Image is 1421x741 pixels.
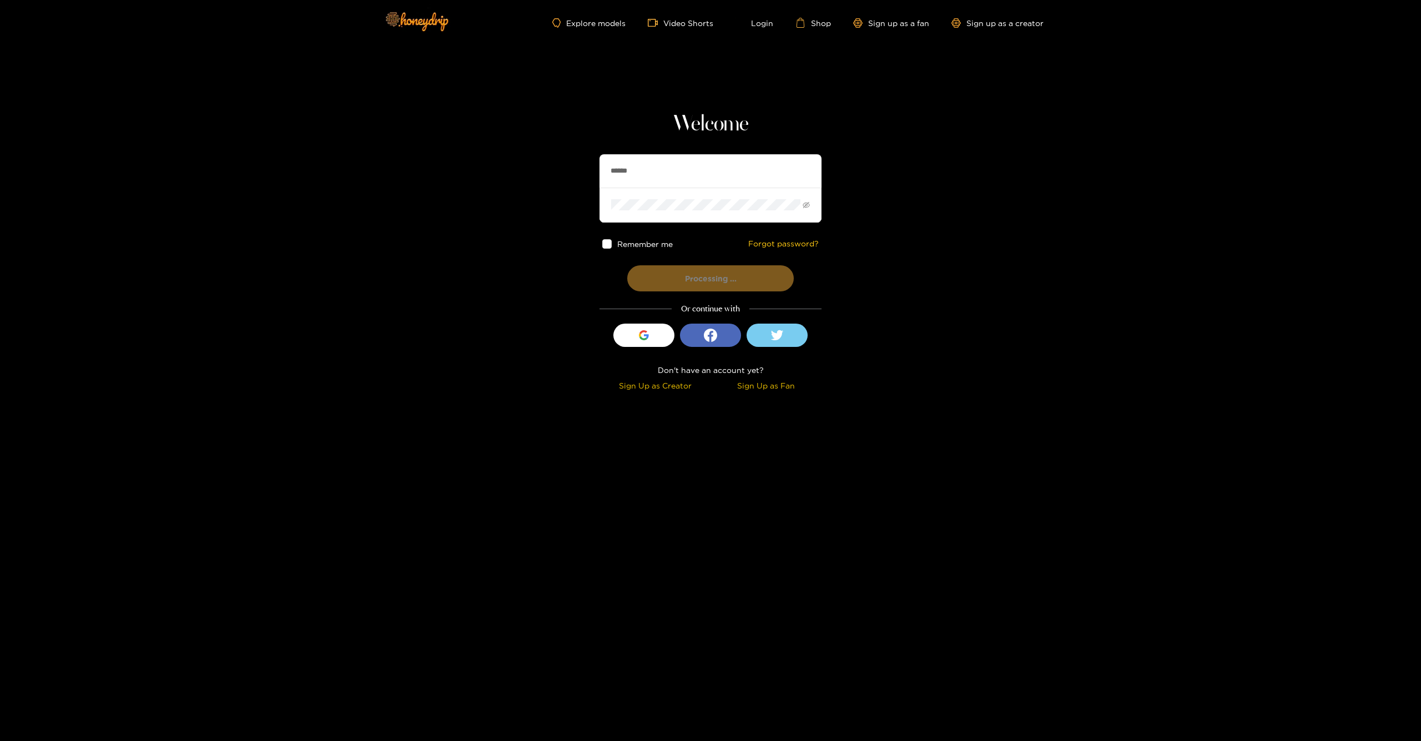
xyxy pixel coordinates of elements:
h1: Welcome [599,111,822,138]
a: Login [735,18,773,28]
button: Processing ... [627,265,794,291]
span: video-camera [648,18,663,28]
div: Sign Up as Fan [713,379,819,392]
div: Don't have an account yet? [599,364,822,376]
a: Video Shorts [648,18,713,28]
div: Sign Up as Creator [602,379,708,392]
span: Remember me [617,240,673,248]
a: Sign up as a creator [951,18,1044,28]
div: Or continue with [599,303,822,315]
span: eye-invisible [803,201,810,209]
a: Forgot password? [748,239,819,249]
a: Sign up as a fan [853,18,929,28]
a: Explore models [552,18,626,28]
a: Shop [795,18,831,28]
